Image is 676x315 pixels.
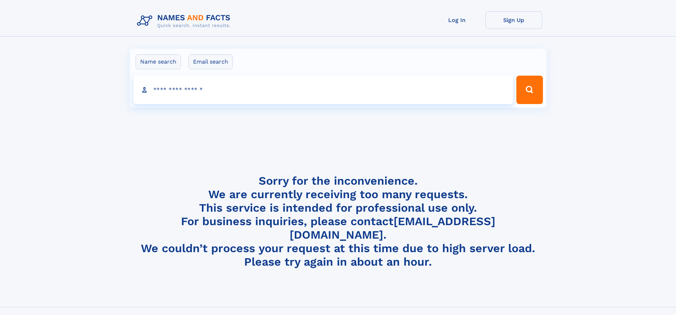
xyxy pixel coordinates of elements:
[188,54,233,69] label: Email search
[134,11,236,31] img: Logo Names and Facts
[516,76,543,104] button: Search Button
[136,54,181,69] label: Name search
[133,76,513,104] input: search input
[429,11,485,29] a: Log In
[290,214,495,241] a: [EMAIL_ADDRESS][DOMAIN_NAME]
[485,11,542,29] a: Sign Up
[134,174,542,269] h4: Sorry for the inconvenience. We are currently receiving too many requests. This service is intend...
